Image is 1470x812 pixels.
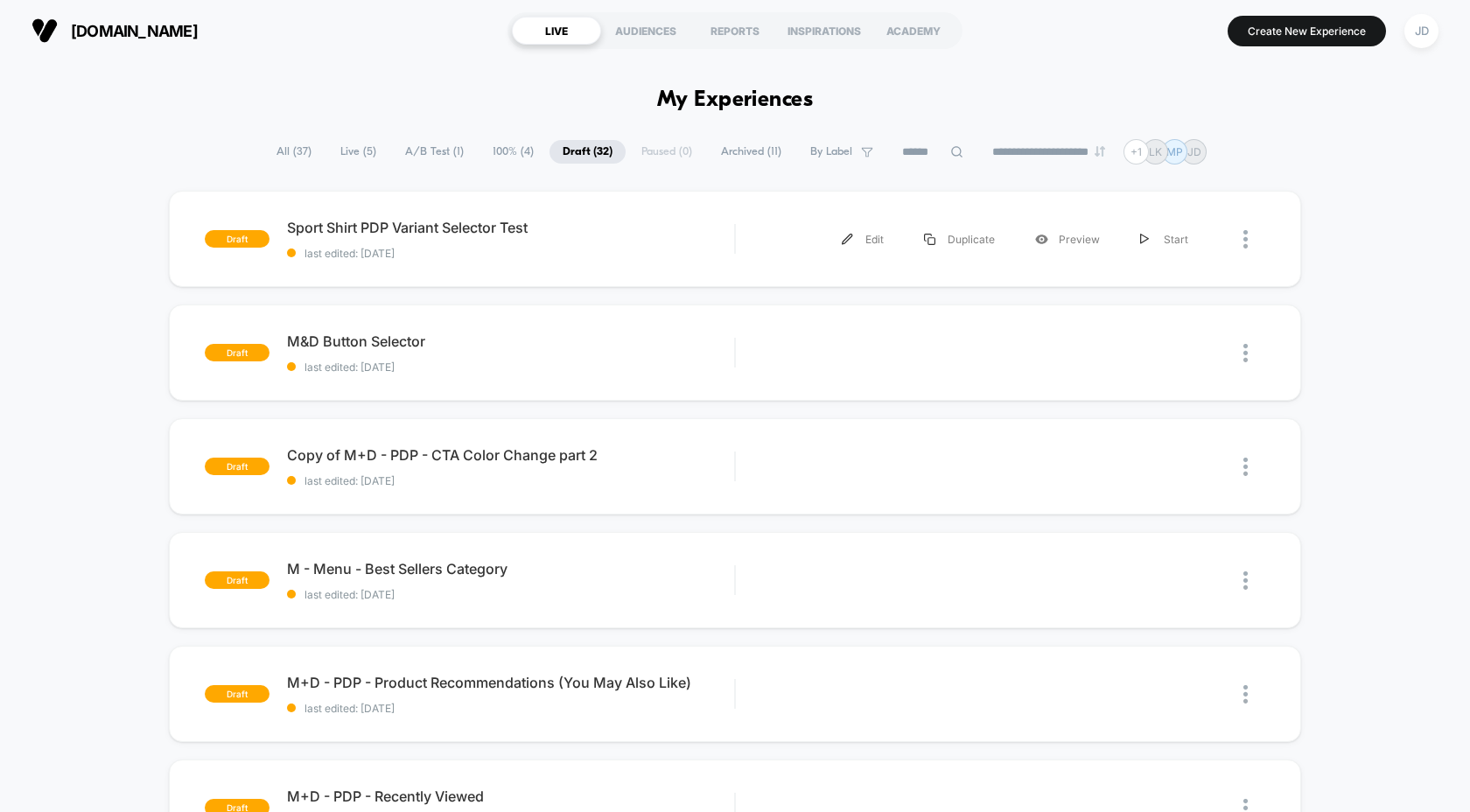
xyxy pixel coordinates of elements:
[1399,13,1444,49] button: JD
[1243,344,1248,362] img: close
[1404,14,1438,48] div: JD
[71,22,198,40] span: [DOMAIN_NAME]
[780,17,869,45] div: INSPIRATIONS
[1228,16,1386,46] button: Create New Experience
[1243,571,1248,590] img: close
[392,140,477,164] span: A/B Test ( 1 )
[708,140,794,164] span: Archived ( 11 )
[287,219,734,236] span: Sport Shirt PDP Variant Selector Test
[205,458,269,475] span: draft
[1015,220,1120,259] div: Preview
[1120,220,1208,259] div: Start
[205,344,269,361] span: draft
[869,17,958,45] div: ACADEMY
[1166,145,1183,158] p: MP
[822,220,904,259] div: Edit
[287,560,734,577] span: M - Menu - Best Sellers Category
[1187,145,1201,158] p: JD
[657,87,814,113] h1: My Experiences
[205,685,269,703] span: draft
[287,332,734,350] span: M&D Button Selector
[479,140,547,164] span: 100% ( 4 )
[327,140,389,164] span: Live ( 5 )
[287,787,734,805] span: M+D - PDP - Recently Viewed
[31,17,58,44] img: Visually logo
[287,247,734,260] span: last edited: [DATE]
[26,17,203,45] button: [DOMAIN_NAME]
[904,220,1015,259] div: Duplicate
[1140,234,1149,245] img: menu
[1243,458,1248,476] img: close
[263,140,325,164] span: All ( 37 )
[549,140,626,164] span: Draft ( 32 )
[287,360,734,374] span: last edited: [DATE]
[810,145,852,158] span: By Label
[287,702,734,715] span: last edited: [DATE]
[842,234,853,245] img: menu
[287,674,734,691] span: M+D - PDP - Product Recommendations (You May Also Like)
[205,230,269,248] span: draft
[1243,685,1248,703] img: close
[1243,230,1248,248] img: close
[512,17,601,45] div: LIVE
[287,446,734,464] span: Copy of M+D - PDP - CTA Color Change part 2
[287,474,734,487] span: last edited: [DATE]
[1149,145,1162,158] p: LK
[205,571,269,589] span: draft
[601,17,690,45] div: AUDIENCES
[1095,146,1105,157] img: end
[690,17,780,45] div: REPORTS
[924,234,935,245] img: menu
[1123,139,1149,164] div: + 1
[287,588,734,601] span: last edited: [DATE]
